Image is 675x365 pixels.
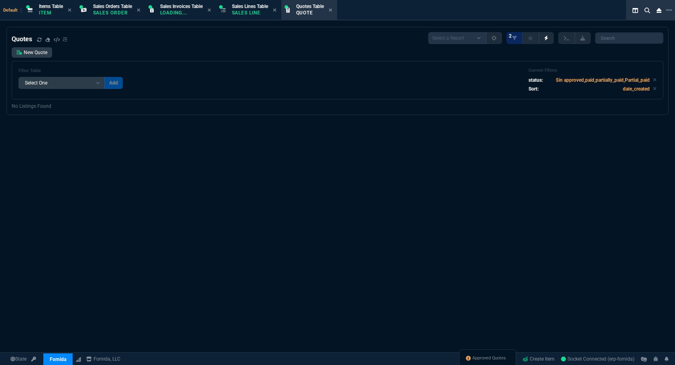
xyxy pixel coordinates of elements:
[296,4,324,9] span: Quotes Table
[529,77,543,84] p: status:
[556,77,650,83] code: $in approved,paid,partially_paid,Partial_paid
[472,355,506,361] span: Approved Quotes
[68,7,71,14] nx-icon: Close Tab
[296,10,324,16] p: Quote
[12,103,663,110] p: No Listings Found
[666,6,672,14] nx-icon: Open New Tab
[561,355,634,363] a: bNXZK8dexADUE6TdAABS
[329,7,332,14] nx-icon: Close Tab
[232,4,268,9] span: Sales Lines Table
[160,10,200,16] p: Loading...
[561,356,634,362] span: Socket Connected (erp-fornida)
[39,4,63,9] span: Items Table
[653,6,665,15] nx-icon: Close Workbench
[8,355,29,363] a: Global State
[93,4,132,9] span: Sales Orders Table
[93,10,132,16] p: Sales Order
[509,33,512,39] span: 2
[12,34,32,44] h4: Quotes
[529,68,657,73] h6: Current Filters
[12,47,52,58] a: New Quote
[84,355,123,363] a: msbcCompanyName
[623,86,650,92] code: date_created
[529,85,539,93] p: Sort:
[595,32,663,44] input: Search
[18,68,123,74] h6: Filter Table
[3,8,21,13] span: Default
[519,353,558,365] a: Create Item
[137,7,140,14] nx-icon: Close Tab
[29,355,39,363] a: API TOKEN
[160,4,203,9] span: Sales Invoices Table
[207,7,211,14] nx-icon: Close Tab
[629,6,641,15] nx-icon: Split Panels
[39,10,63,16] p: Item
[232,10,268,16] p: Sales Line
[273,7,277,14] nx-icon: Close Tab
[641,6,653,15] nx-icon: Search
